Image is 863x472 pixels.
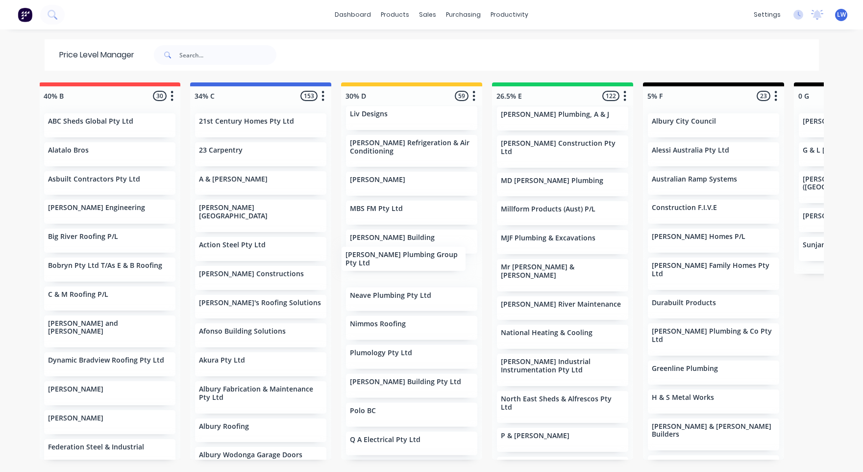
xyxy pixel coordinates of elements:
[496,91,593,101] input: Enter price level name…
[18,7,32,22] img: Factory
[757,91,770,101] span: 23
[300,91,318,101] span: 153
[602,91,619,101] span: 122
[414,7,441,22] div: sales
[195,91,291,101] input: Enter price level name…
[749,7,786,22] div: settings
[441,7,486,22] div: purchasing
[44,91,140,101] input: Enter price level name…
[153,91,167,101] span: 30
[455,91,468,101] span: 59
[45,39,134,71] div: Price Level Manager
[837,10,846,19] span: LW
[486,7,533,22] div: productivity
[179,45,276,65] input: Search...
[330,7,376,22] a: dashboard
[345,91,442,101] input: Enter price level name…
[376,7,414,22] div: products
[647,91,744,101] input: Enter price level name…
